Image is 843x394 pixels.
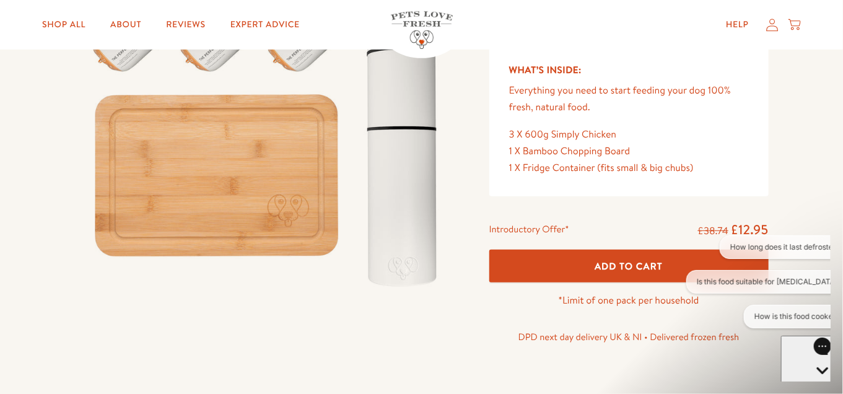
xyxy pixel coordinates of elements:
[509,62,749,78] h5: What’s Inside:
[509,160,749,177] div: 1 X Fridge Container (fits small & big chubs)
[509,126,749,143] div: 3 X 600g Simply Chicken
[6,35,172,58] button: Is this food suitable for [MEDICAL_DATA]?
[489,292,769,309] p: *Limit of one pack per household
[32,12,95,37] a: Shop All
[156,12,215,37] a: Reviews
[489,221,569,240] div: Introductory Offer*
[781,336,831,382] iframe: Gorgias live chat messenger
[509,144,631,158] span: 1 X Bamboo Chopping Board
[489,329,769,345] p: DPD next day delivery UK & NI • Delivered frozen fresh
[64,69,172,93] button: How is this food cooked?
[100,12,151,37] a: About
[595,260,663,273] span: Add To Cart
[391,11,453,49] img: Pets Love Fresh
[731,221,769,239] span: £12.95
[221,12,310,37] a: Expert Advice
[716,12,759,37] a: Help
[509,82,749,116] p: Everything you need to start feeding your dog 100% fresh, natural food.
[489,250,769,282] button: Add To Cart
[680,235,831,338] iframe: Gorgias live chat conversation starters
[698,224,728,238] s: £38.74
